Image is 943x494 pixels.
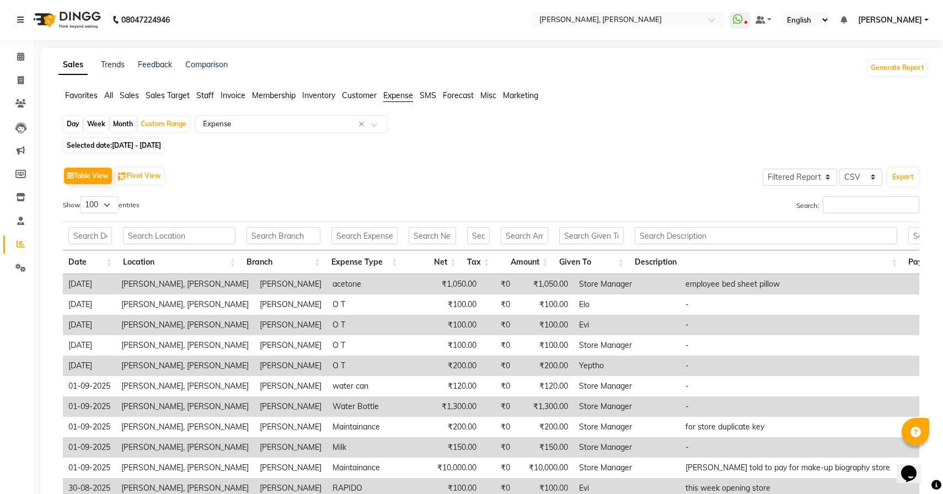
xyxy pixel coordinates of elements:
th: Location: activate to sort column ascending [117,250,241,274]
th: Given To: activate to sort column ascending [554,250,630,274]
span: Forecast [443,90,474,100]
div: Custom Range [138,116,189,132]
span: [PERSON_NAME] [858,14,922,26]
input: Search Net [409,227,456,244]
td: Store Manager [574,396,680,417]
input: Search Amount [501,227,548,244]
td: Elo [574,294,680,315]
td: ₹0 [482,417,516,437]
td: ₹1,300.00 [424,396,482,417]
td: ₹200.00 [516,417,574,437]
th: Date: activate to sort column ascending [63,250,117,274]
td: [PERSON_NAME] [254,294,327,315]
td: ₹10,000.00 [424,458,482,478]
td: Store Manager [574,417,680,437]
span: Customer [342,90,377,100]
td: ₹0 [482,294,516,315]
span: Clear all [358,119,368,130]
td: ₹100.00 [516,315,574,335]
th: Net: activate to sort column ascending [403,250,462,274]
span: Marketing [503,90,538,100]
td: [DATE] [63,294,116,315]
th: Tax: activate to sort column ascending [462,250,495,274]
td: Maintainance [327,417,424,437]
span: Selected date: [64,138,164,152]
td: [PERSON_NAME] [254,315,327,335]
td: Maintainance [327,458,424,478]
td: Water Bottle [327,396,424,417]
td: O T [327,315,424,335]
td: 01-09-2025 [63,458,116,478]
span: Expense [383,90,413,100]
input: Search Given To [559,227,624,244]
th: Expense Type: activate to sort column ascending [326,250,403,274]
td: ₹1,050.00 [424,274,482,294]
button: Table View [64,168,112,184]
td: water can [327,376,424,396]
td: [PERSON_NAME] [254,437,327,458]
td: ₹0 [482,437,516,458]
button: Pivot View [115,168,164,184]
th: Branch: activate to sort column ascending [241,250,326,274]
div: Week [84,116,108,132]
td: ₹120.00 [516,376,574,396]
td: ₹100.00 [516,294,574,315]
td: [DATE] [63,315,116,335]
div: Day [64,116,82,132]
label: Show entries [63,196,140,213]
td: ₹100.00 [424,294,482,315]
td: [PERSON_NAME] [254,458,327,478]
td: [PERSON_NAME] [254,396,327,417]
select: Showentries [80,196,119,213]
td: Store Manager [574,458,680,478]
td: [DATE] [63,274,116,294]
td: ₹1,050.00 [516,274,574,294]
td: [PERSON_NAME], [PERSON_NAME] [116,315,254,335]
td: ₹10,000.00 [516,458,574,478]
img: pivot.png [118,173,126,181]
td: O T [327,356,424,376]
button: Export [888,168,918,186]
td: [DATE] [63,356,116,376]
a: Sales [58,55,88,75]
td: ₹0 [482,356,516,376]
td: 01-09-2025 [63,376,116,396]
td: [PERSON_NAME], [PERSON_NAME] [116,417,254,437]
span: All [104,90,113,100]
span: Invoice [221,90,245,100]
td: [PERSON_NAME] [254,417,327,437]
input: Search Expense Type [331,227,398,244]
td: ₹0 [482,274,516,294]
td: ₹150.00 [516,437,574,458]
td: O T [327,335,424,356]
td: ₹100.00 [516,335,574,356]
td: [PERSON_NAME] [254,335,327,356]
td: ₹200.00 [424,356,482,376]
td: [PERSON_NAME], [PERSON_NAME] [116,458,254,478]
td: ₹100.00 [424,335,482,356]
td: ₹200.00 [516,356,574,376]
td: [PERSON_NAME], [PERSON_NAME] [116,437,254,458]
input: Search Description [635,227,897,244]
span: [DATE] - [DATE] [112,141,161,149]
a: Comparison [185,60,228,69]
th: Description: activate to sort column ascending [629,250,903,274]
span: Sales [120,90,139,100]
span: Staff [196,90,214,100]
td: ₹0 [482,376,516,396]
input: Search Branch [247,227,320,244]
button: Generate Report [868,60,927,76]
td: ₹0 [482,458,516,478]
input: Search Date [68,227,112,244]
td: ₹0 [482,396,516,417]
iframe: chat widget [897,450,932,483]
input: Search Tax [467,227,490,244]
td: Store Manager [574,274,680,294]
td: 01-09-2025 [63,417,116,437]
span: Favorites [65,90,98,100]
span: SMS [420,90,436,100]
a: Feedback [138,60,172,69]
input: Search Location [123,227,235,244]
label: Search: [796,196,919,213]
td: O T [327,294,424,315]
